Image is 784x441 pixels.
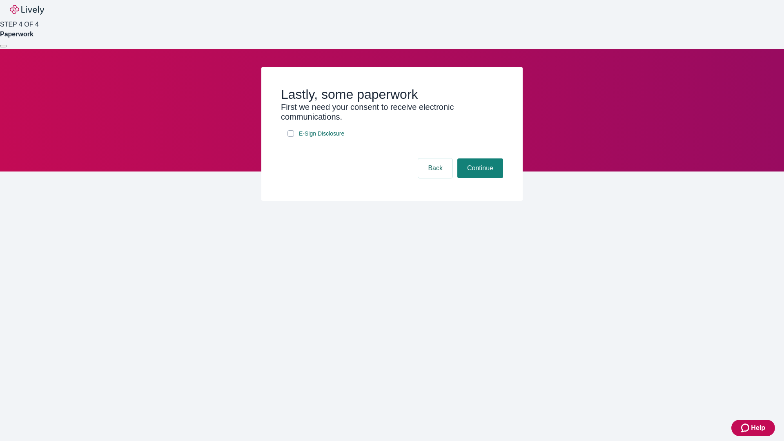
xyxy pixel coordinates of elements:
span: E-Sign Disclosure [299,129,344,138]
h3: First we need your consent to receive electronic communications. [281,102,503,122]
button: Continue [457,158,503,178]
svg: Zendesk support icon [741,423,751,433]
a: e-sign disclosure document [297,129,346,139]
h2: Lastly, some paperwork [281,87,503,102]
img: Lively [10,5,44,15]
button: Back [418,158,452,178]
span: Help [751,423,765,433]
button: Zendesk support iconHelp [731,420,775,436]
